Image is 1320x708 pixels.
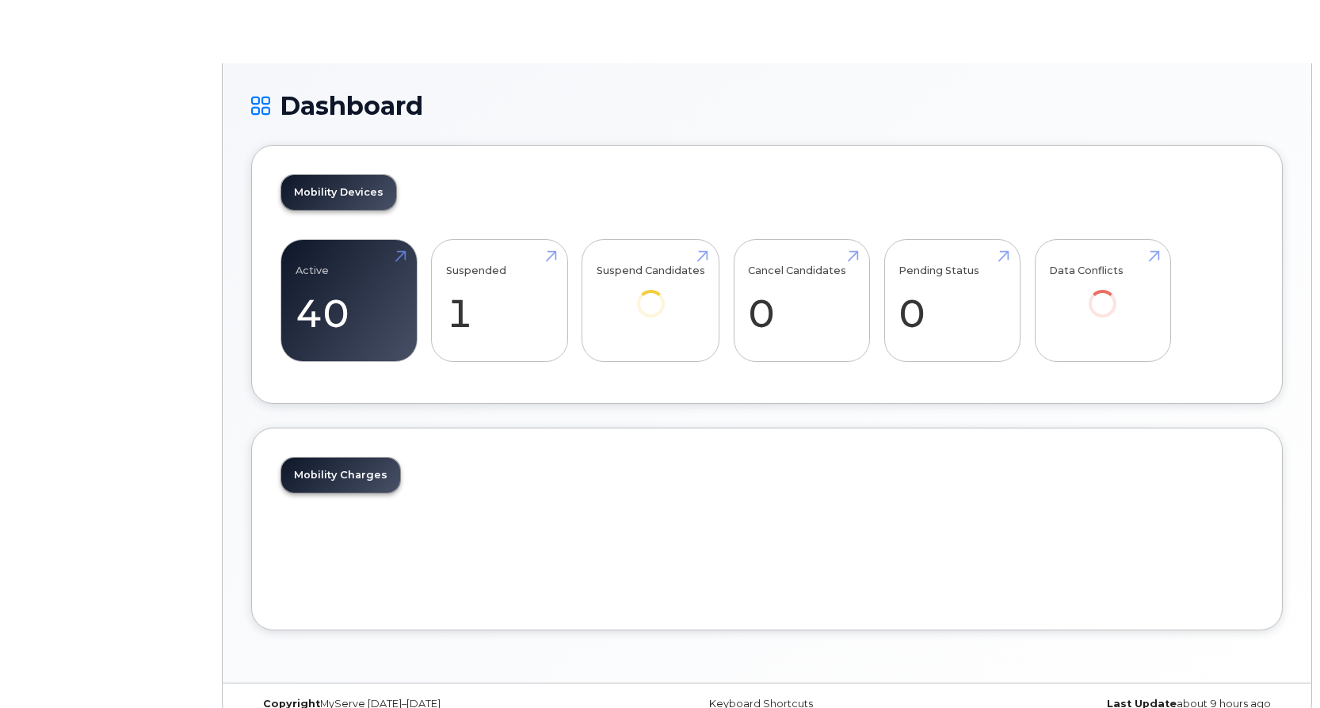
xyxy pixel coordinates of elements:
[748,249,855,353] a: Cancel Candidates 0
[281,458,400,493] a: Mobility Charges
[296,249,402,353] a: Active 40
[251,92,1283,120] h1: Dashboard
[1049,249,1156,340] a: Data Conflicts
[446,249,553,353] a: Suspended 1
[281,175,396,210] a: Mobility Devices
[597,249,705,340] a: Suspend Candidates
[898,249,1005,353] a: Pending Status 0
